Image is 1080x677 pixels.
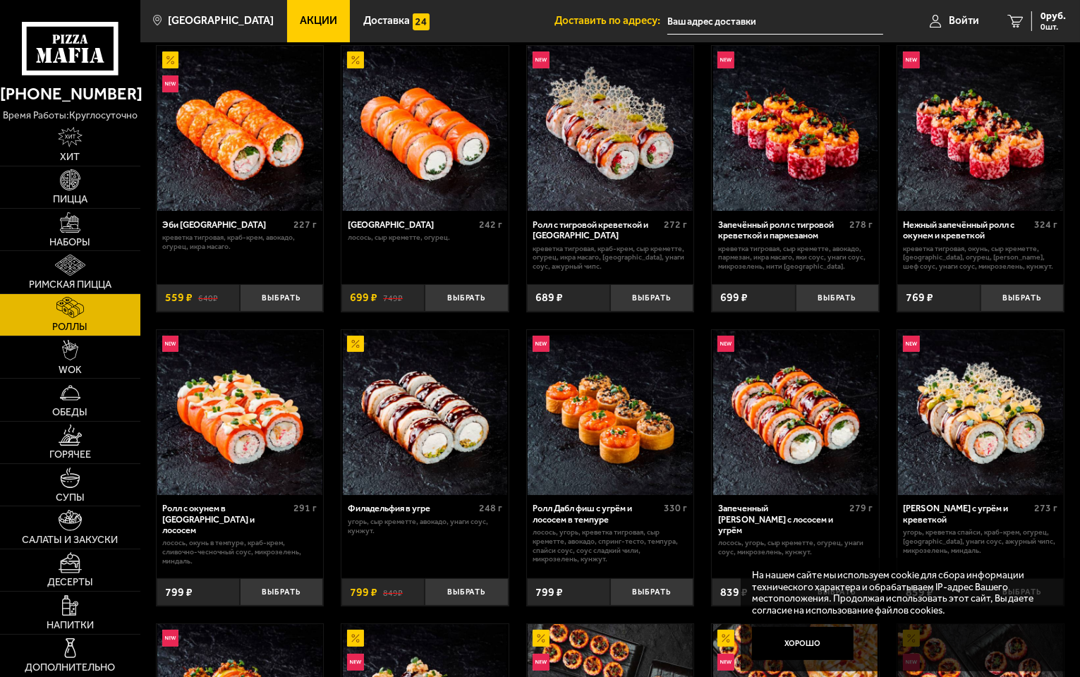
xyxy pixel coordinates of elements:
span: WOK [59,365,82,375]
img: Новинка [717,51,734,68]
p: угорь, Сыр креметте, авокадо, унаги соус, кунжут. [348,518,502,536]
s: 640 ₽ [198,292,218,303]
input: Ваш адрес доставки [667,8,883,35]
s: 849 ₽ [383,587,403,598]
span: Дополнительно [25,663,116,673]
span: 559 ₽ [165,292,193,303]
p: лосось, угорь, Сыр креметте, огурец, унаги соус, микрозелень, кунжут. [718,539,873,557]
img: Ролл Дабл фиш с угрём и лососем в темпуре [528,330,693,495]
span: 278 г [849,219,873,231]
span: Римская пицца [29,280,111,290]
button: Выбрать [981,284,1064,312]
button: Выбрать [610,578,693,606]
span: 799 ₽ [350,587,377,598]
span: 227 г [293,219,317,231]
button: Выбрать [425,284,508,312]
div: Ролл Дабл фиш с угрём и лососем в темпуре [533,503,660,525]
span: 799 ₽ [535,587,563,598]
img: Новинка [903,51,920,68]
span: 248 г [479,502,502,514]
img: Ролл Калипсо с угрём и креветкой [898,330,1063,495]
a: НовинкаРолл с тигровой креветкой и Гуакамоле [527,46,694,211]
img: Ролл с тигровой креветкой и Гуакамоле [528,46,693,211]
div: Запечённый ролл с тигровой креветкой и пармезаном [718,219,846,241]
div: Ролл с окунем в [GEOGRAPHIC_DATA] и лососем [162,503,290,535]
img: Филадельфия в угре [343,330,508,495]
span: Обеды [53,408,88,417]
a: АкционныйНовинкаЭби Калифорния [157,46,324,211]
img: Акционный [347,336,364,353]
div: Запеченный [PERSON_NAME] с лососем и угрём [718,503,846,535]
p: креветка тигровая, Сыр креметте, авокадо, пармезан, икра масаго, яки соус, унаги соус, микрозелен... [718,245,873,272]
span: Войти [949,16,979,26]
span: 242 г [479,219,502,231]
div: Ролл с тигровой креветкой и [GEOGRAPHIC_DATA] [533,219,660,241]
span: Наборы [50,238,91,248]
div: [GEOGRAPHIC_DATA] [348,219,475,230]
span: 272 г [665,219,688,231]
img: Акционный [347,51,364,68]
span: Супы [56,493,85,503]
p: угорь, креветка спайси, краб-крем, огурец, [GEOGRAPHIC_DATA], унаги соус, ажурный чипс, микрозеле... [903,528,1057,555]
a: НовинкаРолл Дабл фиш с угрём и лососем в темпуре [527,330,694,495]
img: Новинка [162,336,179,353]
a: АкционныйФиладельфия [341,46,509,211]
span: 699 ₽ [720,292,748,303]
span: Салаты и закуски [23,535,119,545]
img: Нежный запечённый ролл с окунем и креветкой [898,46,1063,211]
button: Выбрать [240,284,323,312]
a: НовинкаРолл с окунем в темпуре и лососем [157,330,324,495]
img: Новинка [717,336,734,353]
img: Акционный [347,630,364,647]
s: 749 ₽ [383,292,403,303]
a: АкционныйФиладельфия в угре [341,330,509,495]
span: Десерты [47,578,93,587]
span: Горячее [49,450,91,460]
img: Новинка [347,654,364,671]
span: 330 г [665,502,688,514]
span: Доставить по адресу: [554,16,667,26]
img: Эби Калифорния [157,46,322,211]
button: Выбрать [796,284,879,312]
img: Ролл с окунем в темпуре и лососем [157,330,322,495]
span: 689 ₽ [535,292,563,303]
img: Запечённый ролл с тигровой креветкой и пармезаном [713,46,878,211]
img: Запеченный ролл Гурмэ с лососем и угрём [713,330,878,495]
button: Выбрать [425,578,508,606]
p: креветка тигровая, краб-крем, Сыр креметте, огурец, икра масаго, [GEOGRAPHIC_DATA], унаги соус, а... [533,245,687,272]
div: [PERSON_NAME] с угрём и креветкой [903,503,1031,525]
span: 0 руб. [1040,11,1066,21]
a: НовинкаРолл Калипсо с угрём и креветкой [897,330,1064,495]
span: Роллы [53,322,88,332]
a: НовинкаНежный запечённый ролл с окунем и креветкой [897,46,1064,211]
img: Акционный [162,51,179,68]
p: На нашем сайте мы используем cookie для сбора информации технического характера и обрабатываем IP... [752,569,1045,616]
span: Пицца [53,195,87,205]
span: [GEOGRAPHIC_DATA] [168,16,274,26]
span: 839 ₽ [720,587,748,598]
span: Напитки [47,621,94,630]
p: лосось, угорь, креветка тигровая, Сыр креметте, авокадо, спринг-тесто, темпура, спайси соус, соус... [533,528,687,564]
div: Эби [GEOGRAPHIC_DATA] [162,219,290,230]
img: Новинка [717,654,734,671]
img: Акционный [717,630,734,647]
span: 279 г [849,502,873,514]
span: 273 г [1035,502,1058,514]
img: Новинка [533,336,550,353]
img: Новинка [162,630,179,647]
img: Филадельфия [343,46,508,211]
span: 324 г [1035,219,1058,231]
button: Выбрать [240,578,323,606]
p: лосось, окунь в темпуре, краб-крем, сливочно-чесночный соус, микрозелень, миндаль. [162,539,317,566]
img: 15daf4d41897b9f0e9f617042186c801.svg [413,13,430,30]
img: Акционный [533,630,550,647]
img: Новинка [533,51,550,68]
p: креветка тигровая, окунь, Сыр креметте, [GEOGRAPHIC_DATA], огурец, [PERSON_NAME], шеф соус, унаги... [903,245,1057,272]
img: Новинка [162,75,179,92]
span: 799 ₽ [165,587,193,598]
span: 699 ₽ [350,292,377,303]
button: Выбрать [610,284,693,312]
span: 769 ₽ [906,292,933,303]
p: креветка тигровая, краб-крем, авокадо, огурец, икра масаго. [162,233,317,252]
a: НовинкаЗапечённый ролл с тигровой креветкой и пармезаном [712,46,879,211]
